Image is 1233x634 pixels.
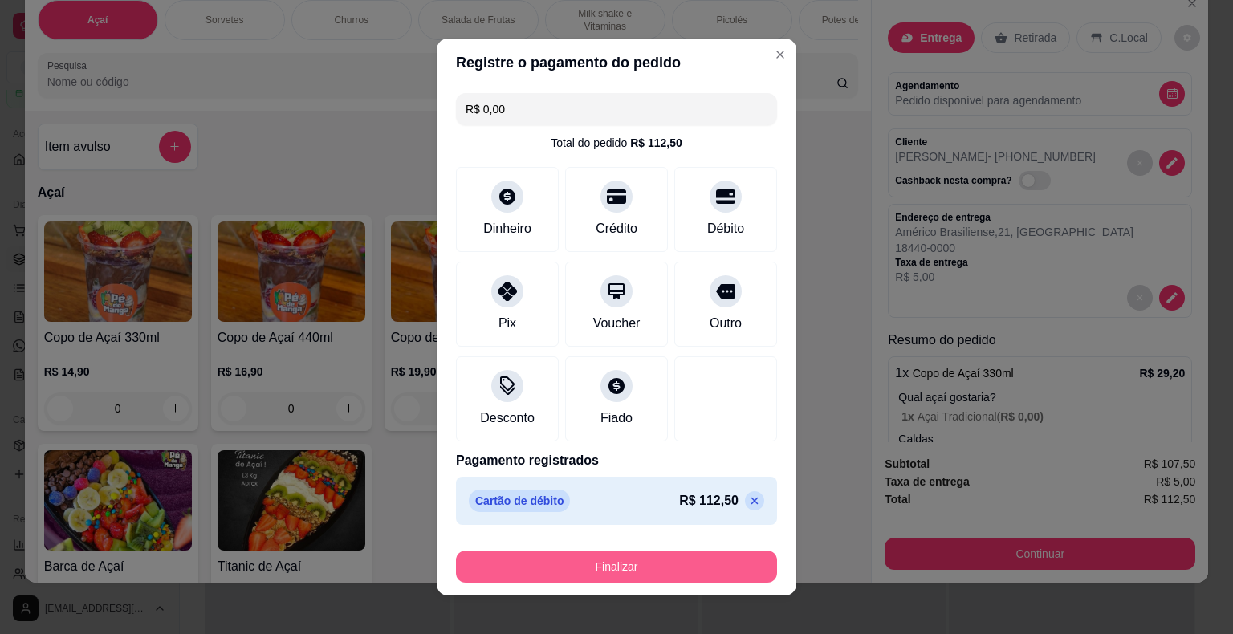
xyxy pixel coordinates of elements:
button: Close [767,42,793,67]
div: Voucher [593,314,641,333]
p: R$ 112,50 [679,491,739,510]
input: Ex.: hambúrguer de cordeiro [466,93,767,125]
div: Crédito [596,219,637,238]
div: Fiado [600,408,633,428]
div: R$ 112,50 [630,135,682,151]
header: Registre o pagamento do pedido [437,39,796,87]
div: Outro [710,314,742,333]
div: Total do pedido [551,135,682,151]
div: Dinheiro [483,219,531,238]
div: Débito [707,219,744,238]
p: Cartão de débito [469,490,570,512]
p: Pagamento registrados [456,451,777,470]
button: Finalizar [456,551,777,583]
div: Desconto [480,408,535,428]
div: Pix [498,314,516,333]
